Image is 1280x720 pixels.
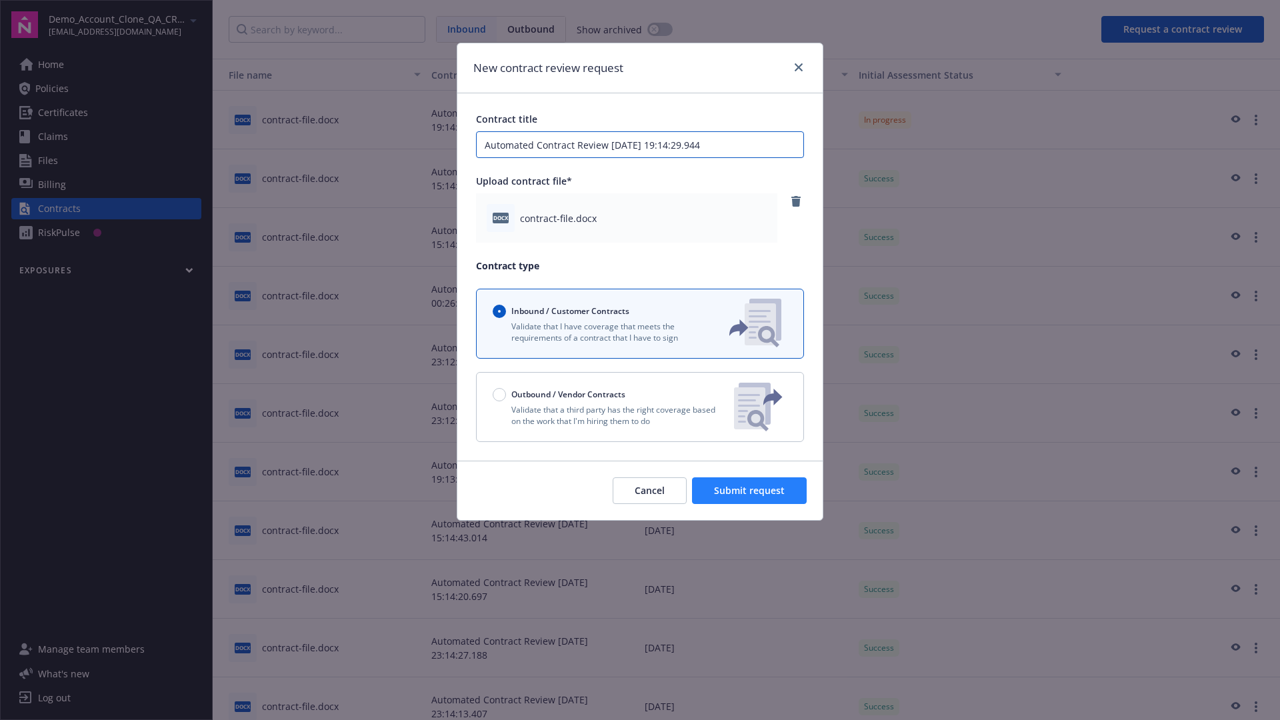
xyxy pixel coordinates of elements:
[493,321,707,343] p: Validate that I have coverage that meets the requirements of a contract that I have to sign
[476,131,804,158] input: Enter a title for this contract
[493,404,723,427] p: Validate that a third party has the right coverage based on the work that I'm hiring them to do
[520,211,597,225] span: contract-file.docx
[476,289,804,359] button: Inbound / Customer ContractsValidate that I have coverage that meets the requirements of a contra...
[791,59,807,75] a: close
[613,477,687,504] button: Cancel
[493,213,509,223] span: docx
[476,259,804,273] p: Contract type
[714,484,785,497] span: Submit request
[511,305,629,317] span: Inbound / Customer Contracts
[476,113,537,125] span: Contract title
[788,193,804,209] a: remove
[476,372,804,442] button: Outbound / Vendor ContractsValidate that a third party has the right coverage based on the work t...
[511,389,625,400] span: Outbound / Vendor Contracts
[692,477,807,504] button: Submit request
[635,484,665,497] span: Cancel
[473,59,623,77] h1: New contract review request
[493,305,506,318] input: Inbound / Customer Contracts
[493,388,506,401] input: Outbound / Vendor Contracts
[476,175,572,187] span: Upload contract file*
